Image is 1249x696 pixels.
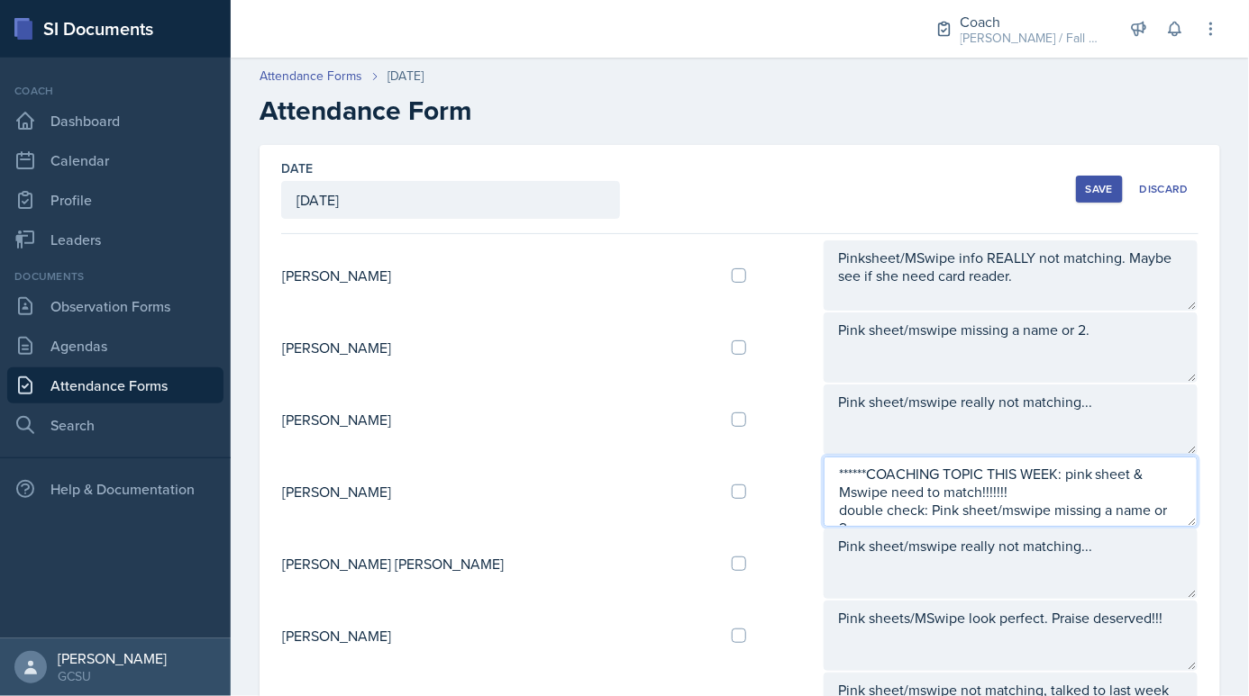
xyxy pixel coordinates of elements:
a: Attendance Forms [7,367,223,403]
div: Help & Documentation [7,471,223,507]
a: Calendar [7,142,223,178]
div: Documents [7,268,223,285]
a: Dashboard [7,103,223,139]
button: Save [1076,176,1123,203]
td: [PERSON_NAME] [281,384,717,456]
div: [PERSON_NAME] / Fall 2025 [961,29,1105,48]
div: [DATE] [387,67,424,86]
div: Save [1086,182,1113,196]
td: [PERSON_NAME] [281,312,717,384]
div: Discard [1140,182,1189,196]
a: Observation Forms [7,288,223,324]
td: [PERSON_NAME] [281,240,717,312]
h2: Attendance Form [260,95,1220,127]
div: [PERSON_NAME] [58,649,167,667]
div: Coach [7,83,223,99]
a: Agendas [7,328,223,364]
a: Leaders [7,221,223,258]
a: Search [7,407,223,443]
td: [PERSON_NAME] [281,456,717,528]
a: Attendance Forms [260,67,362,86]
div: Coach [961,11,1105,32]
button: Discard [1130,176,1199,203]
a: Profile [7,182,223,218]
td: [PERSON_NAME] [281,600,717,672]
div: GCSU [58,667,167,685]
label: Date [281,159,313,177]
td: [PERSON_NAME] [PERSON_NAME] [281,528,717,600]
